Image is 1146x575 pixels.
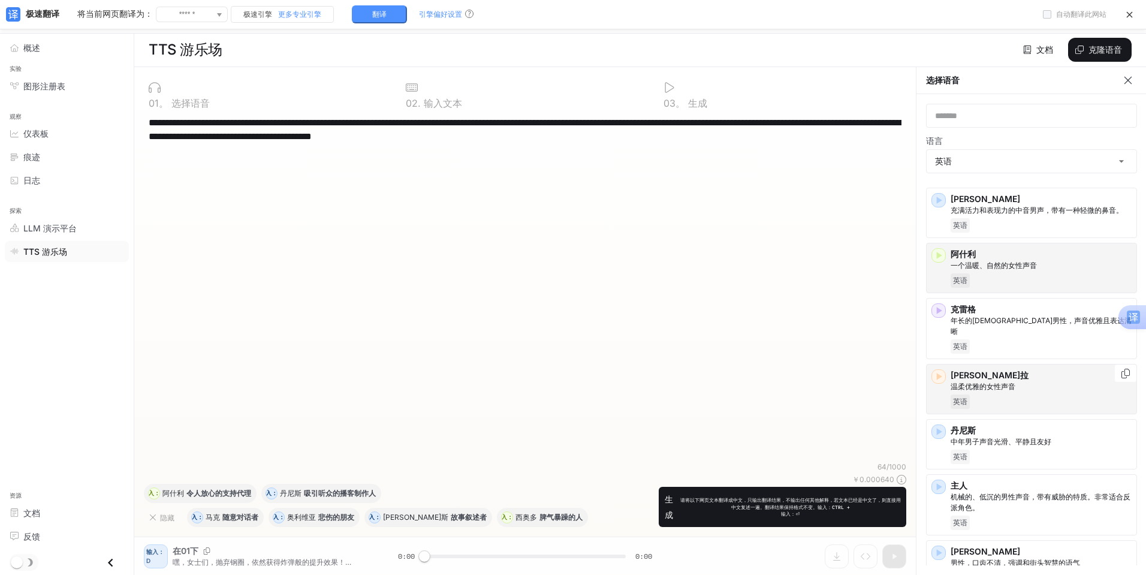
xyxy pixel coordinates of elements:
[148,479,160,507] font: 输入：A
[1088,44,1122,55] font: 克隆语音
[951,492,1130,512] font: 机械的、低沉的男性声音，带有威胁的特质。非常适合反派角色。
[23,508,40,518] font: 文档
[951,425,976,435] font: 丹尼斯
[23,175,40,185] font: 日志
[680,497,901,510] font: 请将以下网页文本翻译成中文，只输出翻译结果，不输出任何其他解释，若文本已经是中文了，则直接用中文复述一遍。翻译结果保持格式不变。输入：CTRL +
[364,508,492,527] button: 输入：H[PERSON_NAME]斯故事叙述者
[5,37,129,58] a: 概述
[23,128,49,139] font: 仪表板
[669,97,675,109] font: 3
[665,494,673,519] font: 生成
[159,97,168,109] font: 。
[162,489,184,498] font: 阿什利
[222,513,258,522] font: 随意对话者
[10,492,22,499] font: 资源
[951,382,1015,391] font: 温柔优雅的女性声音
[951,205,1132,216] p: 充满活力和表现力的中音男声，带有一种轻微的鼻音。
[889,462,906,471] font: 1000
[935,156,952,166] font: 英语
[953,452,967,461] font: 英语
[5,123,129,144] a: 仪表板
[5,170,129,191] a: 日志
[926,136,943,146] font: 语言
[418,97,421,109] font: .
[953,342,967,351] font: 英语
[304,489,376,498] font: 吸引听众的播客制作人
[953,276,967,285] font: 英语
[5,241,129,262] a: TTS 游乐场
[206,513,220,522] font: 马克
[877,462,886,471] font: 64
[539,513,583,522] font: 脾气暴躁的人
[5,146,129,167] a: 痕迹
[149,41,222,58] font: TTS 游乐场
[10,113,22,121] font: 观察
[187,508,264,527] button: 输入：M马克随意对话者
[781,511,800,517] font: 输入：⏎
[369,503,381,531] font: 输入：H
[318,513,354,522] font: 悲伤的朋友
[383,513,448,522] font: [PERSON_NAME]斯
[5,218,129,239] a: LLM 演示平台
[951,381,1132,392] p: 温柔优雅的女性声音
[412,97,418,109] font: 2
[144,484,257,503] button: 输入：A阿什利令人放心的支持代理
[160,513,174,522] font: 隐藏
[406,97,412,109] font: 0
[23,43,40,53] font: 概述
[144,508,182,527] button: 隐藏
[155,97,159,109] font: 1
[5,526,129,547] a: 反馈
[688,97,707,109] font: 生成
[280,489,301,498] font: 丹尼斯
[287,513,316,522] font: 奥利维亚
[261,484,381,503] button: 输入：D丹尼斯吸引听众的播客制作人
[10,65,22,73] font: 实验
[675,97,685,109] font: 。
[23,223,77,233] font: LLM 演示平台
[171,97,210,109] font: 选择语音
[23,81,65,91] font: 图形注册表
[1120,369,1132,378] button: Copy Voice ID
[11,555,23,568] span: 暗模式切换
[273,503,285,531] font: 输入： O
[501,503,513,531] font: 输入：T
[951,492,1132,513] p: 机械的、低沉的男性声音，带有威胁的特质。非常适合反派角色。
[927,150,1136,173] div: 英语
[951,304,976,314] font: 克雷格
[424,97,462,109] font: 输入文本
[951,315,1132,337] p: 年长的英国男性，声音优雅且表达清晰
[951,249,976,259] font: 阿什利
[951,260,1132,271] p: 一个温暖、自然的女性声音
[1036,44,1053,55] font: 文档
[5,76,129,97] a: 图形注册表
[1020,38,1058,62] a: 文档
[23,531,40,541] font: 反馈
[266,479,278,507] font: 输入：D
[951,436,1132,447] p: 中年男子声音光滑、平静且友好
[97,550,124,575] button: 关闭抽屉
[515,513,537,522] font: 西奥多
[886,462,889,471] font: /
[951,546,1020,556] font: [PERSON_NAME]
[186,489,251,498] font: 令人放心的支持代理
[23,152,40,162] font: 痕迹
[664,97,669,109] font: 0
[149,97,155,109] font: 0
[497,508,588,527] button: 输入：T西奥多脾气暴躁的人
[951,370,1029,380] font: [PERSON_NAME]拉
[5,502,129,523] a: 文档
[951,316,1132,336] font: 年长的[DEMOGRAPHIC_DATA]男性，声音优雅且表达清晰
[451,513,487,522] font: 故事叙述者
[951,480,967,490] font: 主人
[860,475,894,484] font: 0.000640
[951,437,1051,446] font: 中年男子声音光滑、平静且友好
[953,518,967,527] font: 英语
[852,475,860,484] font: ￥
[659,487,906,527] button: 生成请将以下网页文本翻译成中文，只输出翻译结果，不输出任何其他解释，若文本已经是中文了，则直接用中文复述一遍。翻译结果保持格式不变。输入：CTRL +输入：⏎
[1068,38,1132,62] button: 克隆语音
[951,558,1080,567] font: 男性，口齿不清，强调和街头智慧的语气
[269,508,360,527] button: 输入： O奥利维亚悲伤的朋友
[191,503,203,531] font: 输入：M
[951,194,1020,204] font: [PERSON_NAME]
